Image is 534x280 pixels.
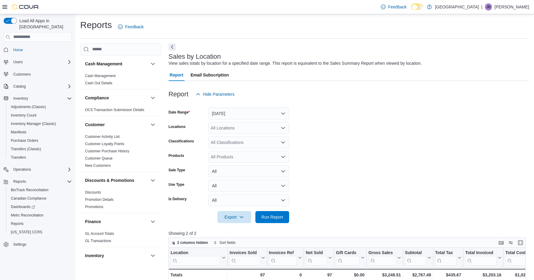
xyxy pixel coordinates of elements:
[11,58,72,66] span: Users
[170,69,183,81] span: Report
[405,250,426,256] div: Subtotal
[6,103,74,111] button: Adjustments (Classic)
[13,167,31,172] span: Operations
[1,82,74,91] button: Catalog
[229,250,260,256] div: Invoices Sold
[85,142,124,146] a: Customer Loyalty Points
[85,61,148,67] button: Cash Management
[13,48,23,52] span: Home
[220,240,235,245] span: Sort fields
[169,91,188,98] h3: Report
[85,239,111,243] a: GL Transactions
[8,137,72,144] span: Purchase Orders
[85,232,114,236] a: GL Account Totals
[368,250,396,256] div: Gross Sales
[6,228,74,236] button: [US_STATE] CCRS
[465,250,501,265] button: Total Invoiced
[203,91,235,97] span: Hide Parameters
[306,250,327,256] div: Net Sold
[8,112,39,119] a: Inventory Count
[6,203,74,211] a: Dashboards
[507,239,514,246] button: Display options
[80,133,161,172] div: Customer
[8,203,37,210] a: Dashboards
[193,88,237,100] button: Hide Parameters
[85,122,148,128] button: Customer
[485,3,492,11] div: Jordan Barber
[85,205,103,209] a: Promotions
[80,230,161,247] div: Finance
[11,71,33,78] a: Customers
[11,241,29,248] a: Settings
[405,250,426,265] div: Subtotal
[13,96,28,101] span: Inventory
[85,253,148,259] button: Inventory
[211,239,238,246] button: Sort fields
[11,166,33,173] button: Operations
[85,177,148,183] button: Discounts & Promotions
[486,3,491,11] span: JB
[306,271,332,278] div: 97
[149,94,156,101] button: Compliance
[125,24,144,30] span: Feedback
[6,153,74,162] button: Transfers
[6,194,74,203] button: Canadian Compliance
[336,250,360,265] div: Gift Card Sales
[368,250,396,265] div: Gross Sales
[505,250,529,256] div: Total Cost
[169,182,184,187] label: Use Type
[8,212,46,219] a: Metrc Reconciliation
[85,108,144,112] a: OCS Transaction Submission Details
[11,221,24,226] span: Reports
[177,240,208,245] span: 2 columns hidden
[306,250,332,265] button: Net Sold
[11,58,25,66] button: Users
[169,139,194,144] label: Classifications
[505,271,534,278] div: $1,021.50
[149,177,156,184] button: Discounts & Promotions
[115,21,146,33] a: Feedback
[85,219,148,225] button: Finance
[229,250,260,265] div: Invoices Sold
[169,110,190,115] label: Date Range
[11,178,72,185] span: Reports
[4,43,72,265] nav: Complex example
[85,163,111,168] a: New Customers
[411,4,424,10] input: Dark Mode
[8,154,72,161] span: Transfers
[191,69,229,81] span: Email Subscription
[8,229,72,236] span: Washington CCRS
[169,124,186,129] label: Locations
[336,271,365,278] div: $0.00
[169,168,185,173] label: Sale Type
[8,120,72,127] span: Inventory Manager (Classic)
[336,250,365,265] button: Gift Cards
[8,186,72,194] span: BioTrack Reconciliation
[269,271,302,278] div: 0
[169,43,176,51] button: Next
[255,211,289,223] button: Run Report
[13,84,26,89] span: Catalog
[11,130,26,135] span: Manifests
[149,121,156,128] button: Customer
[11,147,41,151] span: Transfers (Classic)
[8,145,72,153] span: Transfers (Classic)
[6,145,74,153] button: Transfers (Classic)
[85,253,104,259] h3: Inventory
[8,103,72,110] span: Adjustments (Classic)
[435,250,456,265] div: Total Tax
[80,106,161,116] div: Compliance
[221,211,248,223] span: Export
[85,156,112,160] a: Customer Queue
[6,211,74,219] button: Metrc Reconciliation
[13,72,31,77] span: Customers
[465,250,496,265] div: Total Invoiced
[85,95,148,101] button: Compliance
[11,83,72,90] span: Catalog
[11,95,30,102] button: Inventory
[481,3,482,11] p: |
[85,122,105,128] h3: Customer
[85,95,109,101] h3: Compliance
[11,178,28,185] button: Reports
[85,135,120,139] a: Customer Activity List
